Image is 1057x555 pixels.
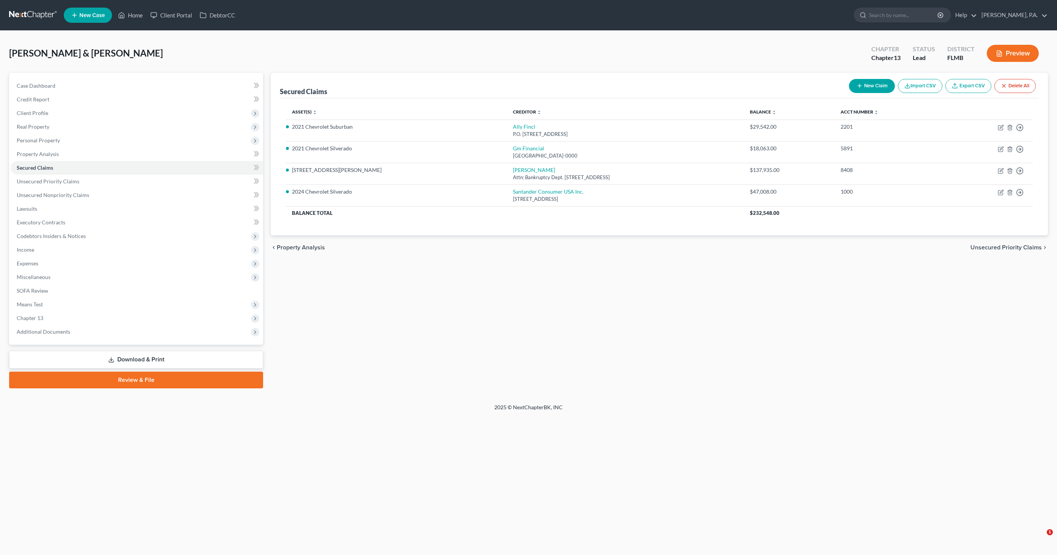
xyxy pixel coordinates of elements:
span: Unsecured Priority Claims [17,178,79,184]
a: Home [114,8,147,22]
span: Chapter 13 [17,315,43,321]
a: Client Portal [147,8,196,22]
span: Lawsuits [17,205,37,212]
li: 2024 Chevrolet Silverado [292,188,501,196]
div: 8408 [841,166,937,174]
div: Chapter [871,54,901,62]
div: 2025 © NextChapterBK, INC [312,404,745,417]
li: 2021 Chevrolet Silverado [292,145,501,152]
span: Property Analysis [277,244,325,251]
span: Income [17,246,34,253]
div: 2201 [841,123,937,131]
a: Asset(s) unfold_more [292,109,317,115]
div: Status [913,45,935,54]
span: 13 [894,54,901,61]
div: P.O. [STREET_ADDRESS] [513,131,738,138]
a: Property Analysis [11,147,263,161]
span: $232,548.00 [750,210,779,216]
button: chevron_left Property Analysis [271,244,325,251]
span: Personal Property [17,137,60,143]
a: Gm Financial [513,145,544,151]
a: Santander Consumer USA Inc. [513,188,584,195]
a: [PERSON_NAME] [513,167,555,173]
a: Review & File [9,372,263,388]
a: Balance unfold_more [750,109,776,115]
i: unfold_more [312,110,317,115]
span: Executory Contracts [17,219,65,225]
a: Credit Report [11,93,263,106]
button: Import CSV [898,79,942,93]
a: Export CSV [945,79,991,93]
a: Lawsuits [11,202,263,216]
span: Additional Documents [17,328,70,335]
span: Means Test [17,301,43,307]
span: Unsecured Nonpriority Claims [17,192,89,198]
a: [PERSON_NAME], P.A. [978,8,1048,22]
a: DebtorCC [196,8,239,22]
span: Real Property [17,123,49,130]
a: Case Dashboard [11,79,263,93]
li: [STREET_ADDRESS][PERSON_NAME] [292,166,501,174]
div: [STREET_ADDRESS] [513,196,738,203]
button: New Claim [849,79,895,93]
div: 1000 [841,188,937,196]
button: Delete All [994,79,1036,93]
span: Codebtors Insiders & Notices [17,233,86,239]
div: District [947,45,975,54]
div: [GEOGRAPHIC_DATA]-0000 [513,152,738,159]
i: unfold_more [537,110,541,115]
span: Case Dashboard [17,82,55,89]
span: Credit Report [17,96,49,102]
button: Unsecured Priority Claims chevron_right [970,244,1048,251]
div: 5891 [841,145,937,152]
div: Lead [913,54,935,62]
span: Unsecured Priority Claims [970,244,1042,251]
a: Ally Fincl [513,123,535,130]
i: chevron_left [271,244,277,251]
a: Help [951,8,977,22]
div: $47,008.00 [750,188,828,196]
i: chevron_right [1042,244,1048,251]
div: $137,935.00 [750,166,828,174]
span: 1 [1047,529,1053,535]
i: unfold_more [874,110,879,115]
a: Secured Claims [11,161,263,175]
span: Expenses [17,260,38,266]
span: Property Analysis [17,151,59,157]
div: $29,542.00 [750,123,828,131]
i: unfold_more [772,110,776,115]
span: Miscellaneous [17,274,50,280]
div: $18,063.00 [750,145,828,152]
input: Search by name... [869,8,939,22]
a: Executory Contracts [11,216,263,229]
iframe: Intercom live chat [1031,529,1049,547]
a: Acct Number unfold_more [841,109,879,115]
a: Creditor unfold_more [513,109,541,115]
div: Secured Claims [280,87,327,96]
th: Balance Total [286,206,744,220]
span: New Case [79,13,105,18]
div: Chapter [871,45,901,54]
div: Attn: Bankruptcy Dept. [STREET_ADDRESS] [513,174,738,181]
a: Unsecured Nonpriority Claims [11,188,263,202]
span: [PERSON_NAME] & [PERSON_NAME] [9,47,163,58]
span: Client Profile [17,110,48,116]
span: Secured Claims [17,164,53,171]
li: 2021 Chevrolet Suburban [292,123,501,131]
div: FLMB [947,54,975,62]
button: Preview [987,45,1039,62]
a: Unsecured Priority Claims [11,175,263,188]
a: SOFA Review [11,284,263,298]
span: SOFA Review [17,287,48,294]
a: Download & Print [9,351,263,369]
